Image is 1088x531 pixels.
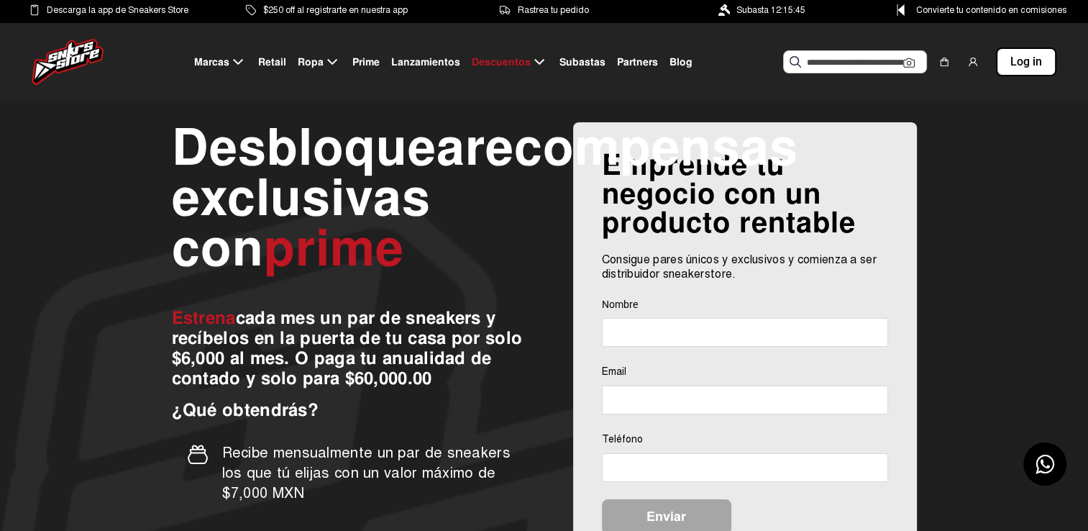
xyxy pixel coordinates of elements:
p: Desbloquea exclusivas con [172,122,526,273]
img: user [967,56,979,68]
span: Convierte tu contenido en comisiones [916,2,1066,18]
img: Control Point Icon [892,4,910,16]
span: Rastrea tu pedido [517,2,588,18]
span: Ropa [298,55,324,70]
span: prime [264,216,404,281]
span: Descuentos [472,55,531,70]
p: Consigue pares únicos y exclusivos y comienza a ser distribuidor sneakerstore. [602,253,888,281]
span: Recibe mensualmente un par de sneakers los que tú elijas con un valor máximo de $7,000 MXN [222,444,511,502]
span: recompensas [465,115,798,180]
span: Blog [669,55,692,70]
span: Subasta 12:15:45 [736,2,805,18]
p: cada mes un par de sneakers y recíbelos en la puerta de tu casa por solo $6,000 al mes. O paga tu... [172,308,526,389]
img: logo [32,39,104,85]
span: Estrena [172,307,236,329]
p: ¿Qué obtendrás? [172,400,526,420]
span: Retail [258,55,286,70]
p: Email [602,364,888,380]
span: Subastas [559,55,605,70]
span: Descarga la app de Sneakers Store [47,2,188,18]
span: Prime [352,55,380,70]
span: Log in [1010,53,1042,71]
h3: Emprende tu negocio con un producto rentable [602,151,888,237]
img: Buscar [790,56,801,68]
p: Nombre [602,296,888,312]
span: Marcas [194,55,229,70]
img: Cámara [903,57,915,68]
span: Partners [617,55,658,70]
span: Lanzamientos [391,55,460,70]
span: $250 off al registrarte en nuestra app [263,2,408,18]
img: shopping [938,56,950,68]
p: Teléfono [602,432,888,448]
